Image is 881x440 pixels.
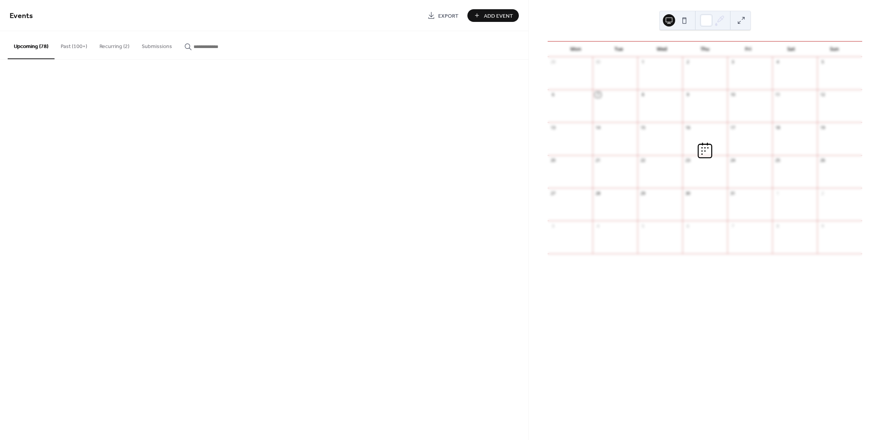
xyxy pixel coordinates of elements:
div: Mon [554,42,597,57]
div: Thu [684,42,727,57]
div: 16 [685,125,691,130]
div: 8 [640,92,646,98]
div: 3 [730,59,735,65]
div: 28 [595,190,601,196]
div: 17 [730,125,735,130]
div: 30 [685,190,691,196]
div: 23 [685,158,691,163]
div: 9 [820,223,825,229]
div: 26 [820,158,825,163]
div: 5 [820,59,825,65]
div: 9 [685,92,691,98]
div: 19 [820,125,825,130]
div: 25 [775,158,780,163]
div: 5 [640,223,646,229]
button: Submissions [136,31,178,58]
a: Export [422,9,464,22]
div: 18 [775,125,780,130]
div: 31 [730,190,735,196]
div: 4 [775,59,780,65]
div: 1 [640,59,646,65]
div: 6 [685,223,691,229]
div: 24 [730,158,735,163]
div: 3 [550,223,556,229]
div: 13 [550,125,556,130]
div: Sat [770,42,813,57]
div: 14 [595,125,601,130]
button: Add Event [467,9,519,22]
div: 21 [595,158,601,163]
div: 11 [775,92,780,98]
div: 2 [685,59,691,65]
div: 2 [820,190,825,196]
div: Fri [727,42,770,57]
div: 22 [640,158,646,163]
div: 27 [550,190,556,196]
div: 15 [640,125,646,130]
button: Recurring (2) [93,31,136,58]
div: Tue [597,42,640,57]
div: 7 [595,92,601,98]
div: 20 [550,158,556,163]
div: 12 [820,92,825,98]
button: Past (100+) [55,31,93,58]
div: 10 [730,92,735,98]
div: Sun [813,42,856,57]
span: Events [10,8,33,23]
span: Export [438,12,459,20]
div: 6 [550,92,556,98]
div: 29 [550,59,556,65]
div: 4 [595,223,601,229]
button: Upcoming (78) [8,31,55,59]
span: Add Event [484,12,513,20]
div: 8 [775,223,780,229]
div: Wed [640,42,683,57]
div: 29 [640,190,646,196]
div: 7 [730,223,735,229]
div: 1 [775,190,780,196]
div: 30 [595,59,601,65]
